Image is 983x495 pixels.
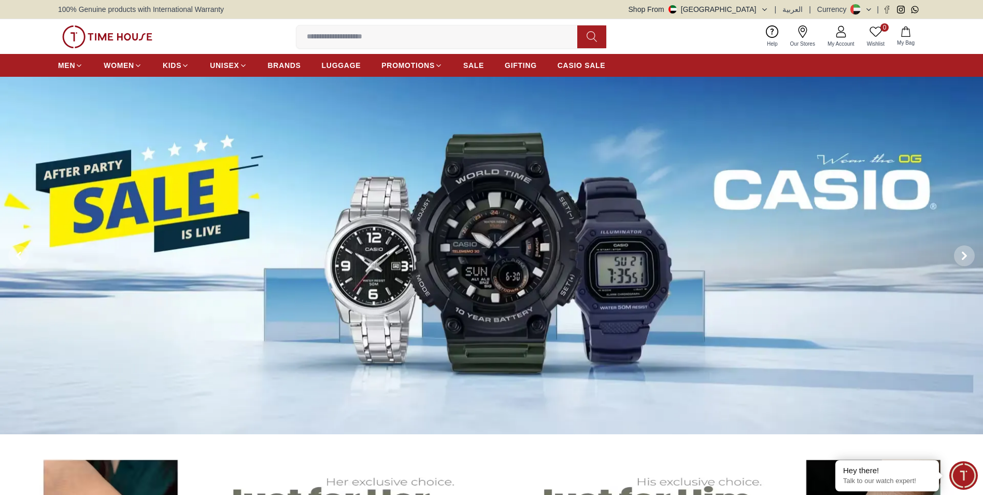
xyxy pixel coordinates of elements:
[629,4,768,15] button: Shop From[GEOGRAPHIC_DATA]
[322,56,361,75] a: LUGGAGE
[381,56,443,75] a: PROMOTIONS
[949,461,978,490] div: Chat Widget
[782,4,803,15] button: العربية
[268,60,301,71] span: BRANDS
[505,60,537,71] span: GIFTING
[880,23,889,32] span: 0
[210,60,239,71] span: UNISEX
[104,56,142,75] a: WOMEN
[893,39,919,47] span: My Bag
[558,60,606,71] span: CASIO SALE
[163,56,189,75] a: KIDS
[463,60,484,71] span: SALE
[911,6,919,13] a: Whatsapp
[897,6,905,13] a: Instagram
[558,56,606,75] a: CASIO SALE
[823,40,859,48] span: My Account
[505,56,537,75] a: GIFTING
[775,4,777,15] span: |
[58,4,224,15] span: 100% Genuine products with International Warranty
[863,40,889,48] span: Wishlist
[62,25,152,48] img: ...
[784,23,821,50] a: Our Stores
[268,56,301,75] a: BRANDS
[891,24,921,49] button: My Bag
[883,6,891,13] a: Facebook
[104,60,134,71] span: WOMEN
[58,60,75,71] span: MEN
[322,60,361,71] span: LUGGAGE
[763,40,782,48] span: Help
[668,5,677,13] img: United Arab Emirates
[843,465,931,476] div: Hey there!
[877,4,879,15] span: |
[809,4,811,15] span: |
[210,56,247,75] a: UNISEX
[861,23,891,50] a: 0Wishlist
[761,23,784,50] a: Help
[817,4,851,15] div: Currency
[58,56,83,75] a: MEN
[163,60,181,71] span: KIDS
[843,477,931,486] p: Talk to our watch expert!
[786,40,819,48] span: Our Stores
[381,60,435,71] span: PROMOTIONS
[463,56,484,75] a: SALE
